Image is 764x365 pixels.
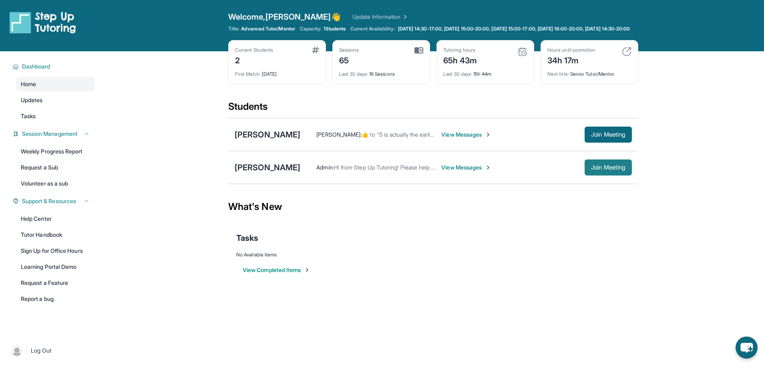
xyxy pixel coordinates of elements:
[736,337,758,359] button: chat-button
[518,47,527,56] img: card
[443,53,477,66] div: 65h 43m
[622,47,631,56] img: card
[585,159,632,175] button: Join Meeting
[16,292,94,306] a: Report a bug
[324,26,346,32] span: 1 Students
[235,47,273,53] div: Current Students
[547,47,595,53] div: Hours until promotion
[16,77,94,91] a: Home
[19,63,90,71] button: Dashboard
[339,53,359,66] div: 65
[414,47,423,54] img: card
[235,162,300,173] div: [PERSON_NAME]
[235,129,300,140] div: [PERSON_NAME]
[235,71,261,77] span: First Match :
[547,53,595,66] div: 34h 17m
[22,197,76,205] span: Support & Resources
[243,266,310,274] button: View Completed Items
[339,66,423,77] div: 16 Sessions
[22,63,50,71] span: Dashboard
[31,347,52,355] span: Log Out
[16,212,94,226] a: Help Center
[236,252,630,258] div: No Available Items
[19,130,90,138] button: Session Management
[316,164,334,171] span: Admin :
[22,130,78,138] span: Session Management
[362,131,503,138] span: ​👍​ to “ 5 is actually the earliest I can do! That works yes ”
[591,132,625,137] span: Join Meeting
[398,26,630,32] span: [DATE] 14:30-17:00, [DATE] 15:00-20:00, [DATE] 15:00-17:00, [DATE] 18:00-20:00, [DATE] 14:30-20:00
[441,131,491,139] span: View Messages
[16,144,94,159] a: Weekly Progress Report
[26,346,28,355] span: |
[21,112,36,120] span: Tasks
[16,93,94,107] a: Updates
[16,176,94,191] a: Volunteer as a sub
[316,131,362,138] span: [PERSON_NAME] :
[8,342,94,359] a: |Log Out
[236,232,258,244] span: Tasks
[21,80,36,88] span: Home
[10,11,76,34] img: logo
[241,26,295,32] span: Advanced Tutor/Mentor
[443,66,527,77] div: 15h 44m
[16,244,94,258] a: Sign Up for Office Hours
[16,260,94,274] a: Learning Portal Demo
[339,47,359,53] div: Sessions
[591,165,625,170] span: Join Meeting
[441,163,491,171] span: View Messages
[228,11,341,22] span: Welcome, [PERSON_NAME] 👋
[228,26,239,32] span: Title:
[228,100,638,118] div: Students
[485,131,491,138] img: Chevron-Right
[16,109,94,123] a: Tasks
[400,13,408,21] img: Chevron Right
[485,164,491,171] img: Chevron-Right
[547,71,569,77] span: Next title :
[350,26,394,32] span: Current Availability:
[339,71,368,77] span: Last 30 days :
[235,66,319,77] div: [DATE]
[19,197,90,205] button: Support & Resources
[228,189,638,224] div: What's New
[443,47,477,53] div: Tutoring hours
[300,26,322,32] span: Capacity:
[547,66,631,77] div: Senior Tutor/Mentor
[312,47,319,53] img: card
[16,276,94,290] a: Request a Feature
[16,160,94,175] a: Request a Sub
[235,53,273,66] div: 2
[11,345,22,356] img: user-img
[396,26,632,32] a: [DATE] 14:30-17:00, [DATE] 15:00-20:00, [DATE] 15:00-17:00, [DATE] 18:00-20:00, [DATE] 14:30-20:00
[16,228,94,242] a: Tutor Handbook
[585,127,632,143] button: Join Meeting
[352,13,408,21] a: Update Information
[21,96,43,104] span: Updates
[443,71,472,77] span: Last 30 days :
